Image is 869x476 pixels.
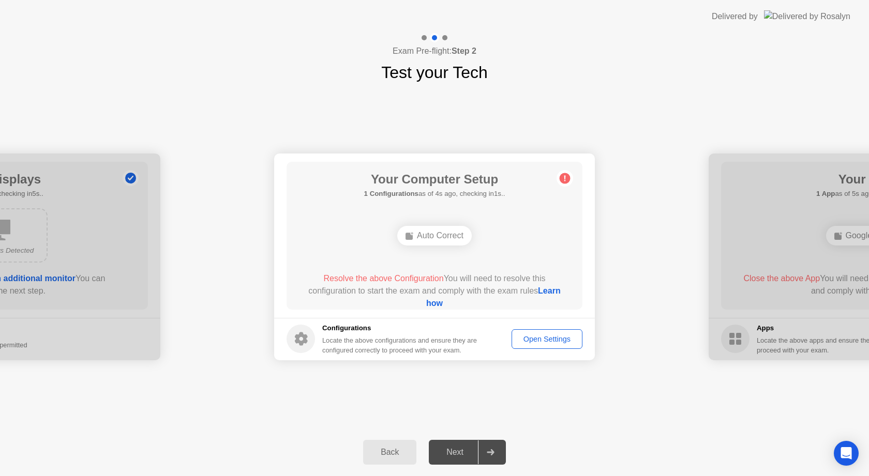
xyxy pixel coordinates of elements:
[366,448,413,457] div: Back
[323,274,443,283] span: Resolve the above Configuration
[364,189,505,199] h5: as of 4s ago, checking in1s..
[364,170,505,189] h1: Your Computer Setup
[397,226,472,245] div: Auto Correct
[322,335,479,355] div: Locate the above configurations and ensure they are configured correctly to proceed with your exam.
[512,329,582,349] button: Open Settings
[429,440,506,465] button: Next
[452,47,476,55] b: Step 2
[764,10,850,22] img: Delivered by Rosalyn
[364,190,418,197] b: 1 Configurations
[515,335,579,343] div: Open Settings
[381,60,488,85] h1: Test your Tech
[834,441,859,466] div: Open Intercom Messenger
[432,448,478,457] div: Next
[393,45,476,57] h4: Exam Pre-flight:
[363,440,416,465] button: Back
[712,10,758,23] div: Delivered by
[322,323,479,333] h5: Configurations
[302,272,568,310] div: You will need to resolve this configuration to start the exam and comply with the exam rules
